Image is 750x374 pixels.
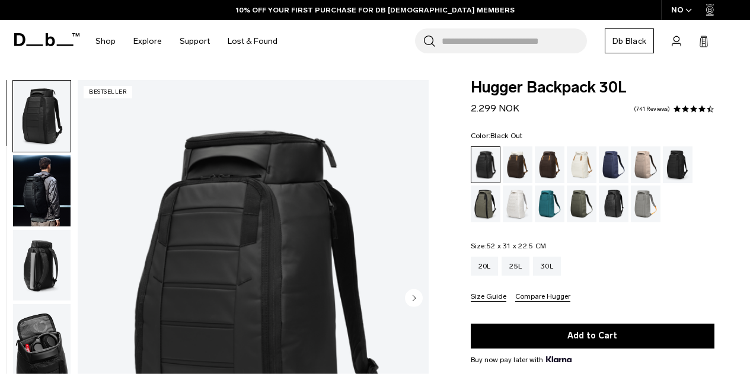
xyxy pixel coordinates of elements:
[546,356,572,362] img: {"height" => 20, "alt" => "Klarna"}
[95,20,116,62] a: Shop
[84,86,132,98] p: Bestseller
[471,132,523,139] legend: Color:
[503,146,532,183] a: Cappuccino
[13,81,71,152] img: Hugger Backpack 30L Black Out
[12,80,71,152] button: Hugger Backpack 30L Black Out
[503,186,532,222] a: Clean Slate
[471,80,714,95] span: Hugger Backpack 30L
[471,354,572,365] span: Buy now pay later with
[631,146,660,183] a: Fogbow Beige
[515,293,570,302] button: Compare Hugger
[180,20,210,62] a: Support
[599,186,628,222] a: Reflective Black
[12,155,71,227] button: Hugger Backpack 30L Black Out
[631,186,660,222] a: Sand Grey
[535,146,564,183] a: Espresso
[13,155,71,226] img: Hugger Backpack 30L Black Out
[471,324,714,349] button: Add to Cart
[567,146,596,183] a: Oatmilk
[663,146,692,183] a: Charcoal Grey
[13,230,71,301] img: Hugger Backpack 30L Black Out
[471,146,500,183] a: Black Out
[236,5,515,15] a: 10% OFF YOUR FIRST PURCHASE FOR DB [DEMOGRAPHIC_DATA] MEMBERS
[471,293,506,302] button: Size Guide
[502,257,529,276] a: 25L
[133,20,162,62] a: Explore
[533,257,561,276] a: 30L
[12,229,71,302] button: Hugger Backpack 30L Black Out
[471,186,500,222] a: Forest Green
[87,20,286,62] nav: Main Navigation
[535,186,564,222] a: Midnight Teal
[471,257,499,276] a: 20L
[228,20,277,62] a: Lost & Found
[471,242,547,250] legend: Size:
[405,289,423,309] button: Next slide
[599,146,628,183] a: Blue Hour
[605,28,654,53] a: Db Black
[567,186,596,222] a: Moss Green
[487,242,546,250] span: 52 x 31 x 22.5 CM
[634,106,670,112] a: 741 reviews
[490,132,522,140] span: Black Out
[471,103,519,114] span: 2.299 NOK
